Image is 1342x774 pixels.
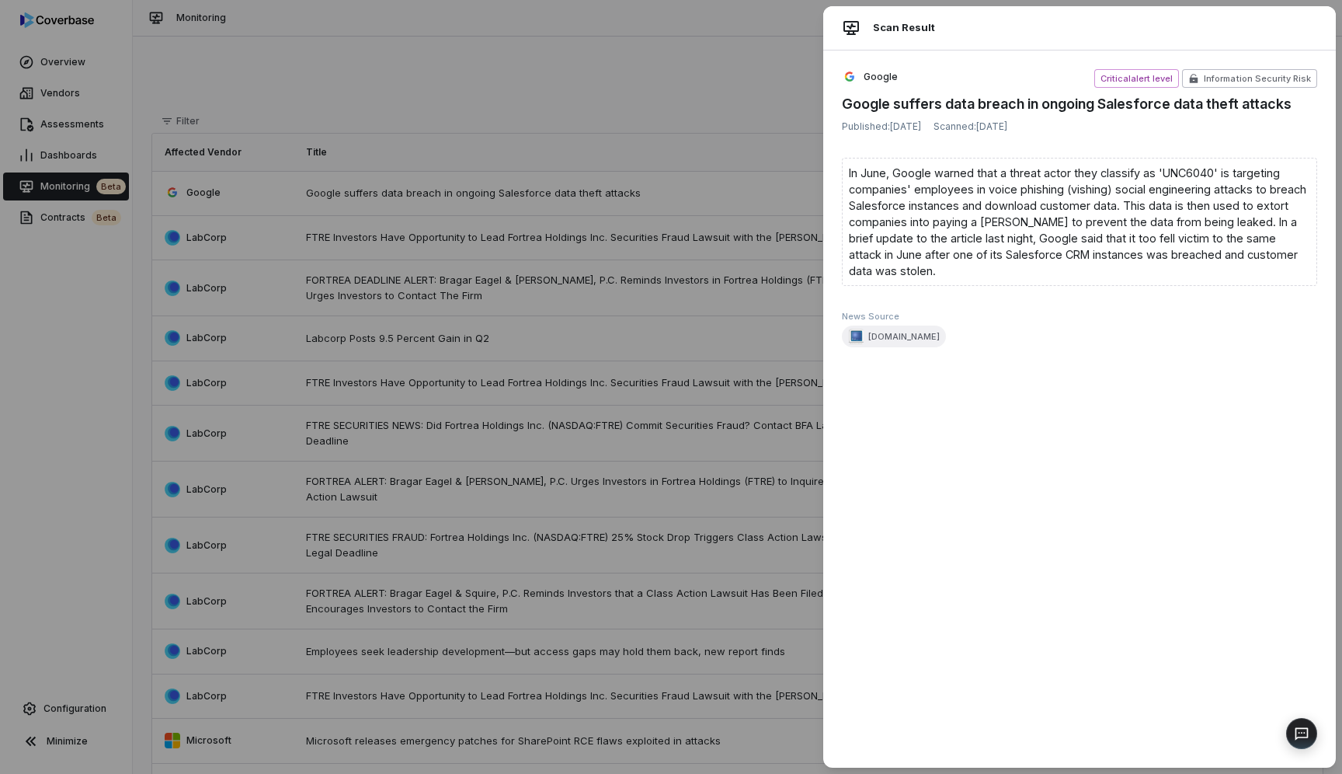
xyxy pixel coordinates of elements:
a: [DOMAIN_NAME] [868,330,940,343]
div: In June, Google warned that a threat actor they classify as 'UNC6040' is targeting companies' emp... [842,158,1317,286]
span: Critical alert level [1100,73,1173,84]
a: https://google.com/Google [842,69,898,88]
span: Google [864,71,898,83]
span: Google suffers data breach in ongoing Salesforce data theft attacks [842,94,1317,114]
span: News Source [842,311,1317,322]
span: Scan Result [873,20,935,36]
span: Published: [DATE] [842,120,921,133]
img: faviconV2 [848,329,864,344]
span: Information Security Risk [1204,72,1311,85]
span: Scanned: [DATE] [933,120,1007,133]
